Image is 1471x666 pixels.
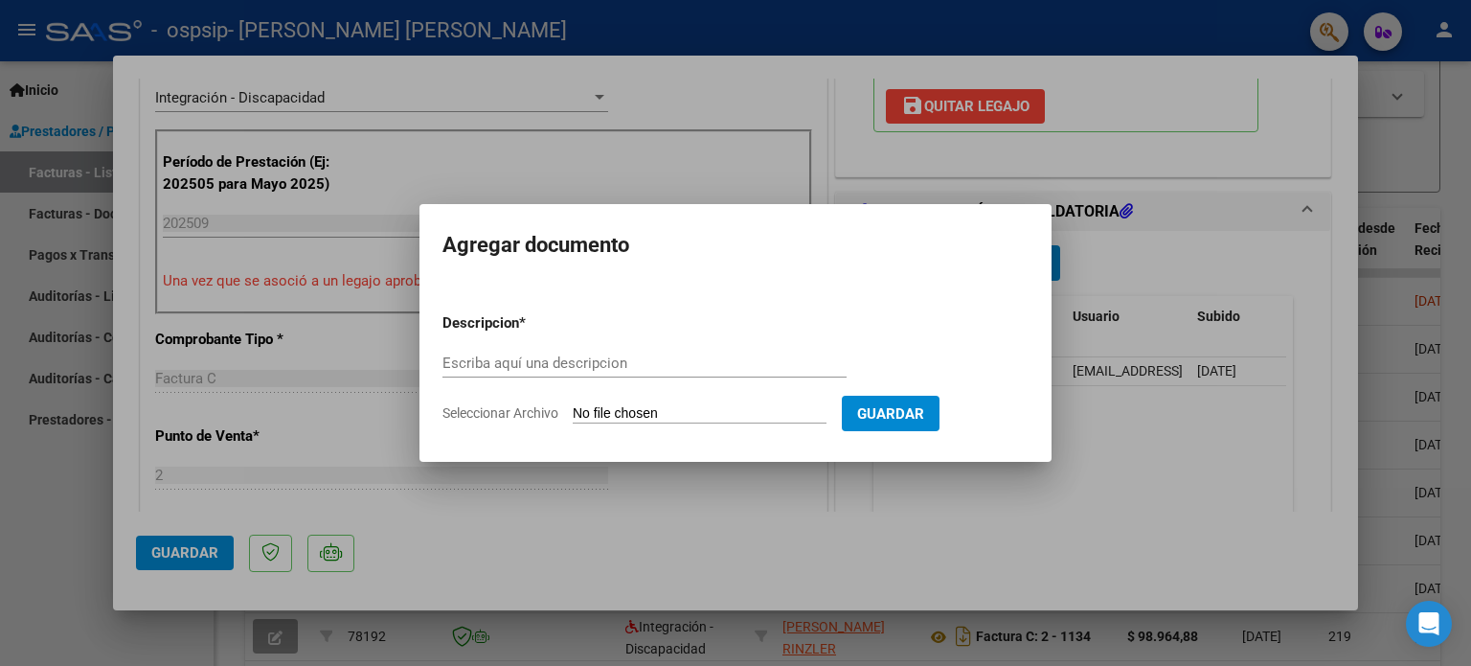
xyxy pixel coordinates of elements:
span: Seleccionar Archivo [442,405,558,421]
p: Descripcion [442,312,619,334]
span: Guardar [857,405,924,423]
button: Guardar [842,396,939,431]
div: Open Intercom Messenger [1406,601,1452,647]
h2: Agregar documento [442,227,1029,264]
